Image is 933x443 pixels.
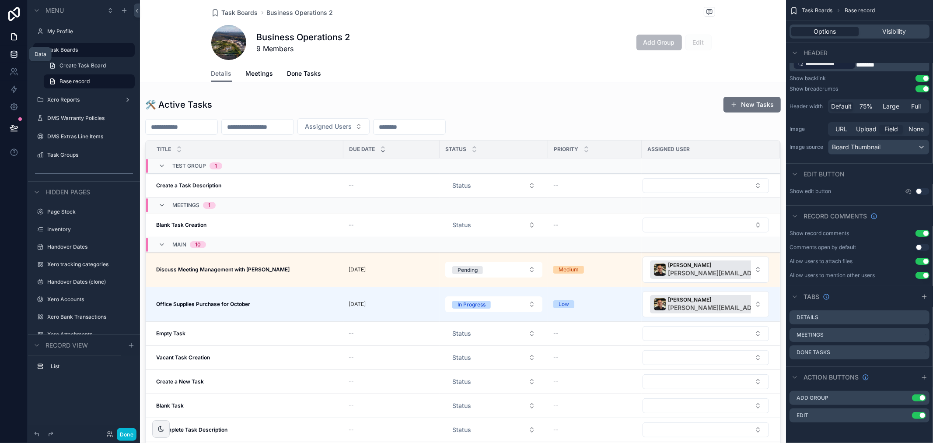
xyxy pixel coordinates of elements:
span: Task Boards [802,7,832,14]
span: Meetings [246,69,273,78]
label: Handover Dates [47,243,133,250]
span: Record view [45,341,88,350]
label: Show edit button [790,188,831,195]
label: Image source [790,144,825,151]
label: DMS Extras Line Items [47,133,133,140]
div: Allow users to attach files [790,258,853,265]
span: Meetings [172,202,199,209]
label: Image [790,126,825,133]
label: List [51,363,131,370]
label: Task Groups [47,151,133,158]
div: Show record comments [790,230,849,237]
div: 10 [195,241,201,248]
div: 1 [215,162,217,169]
span: Task Boards [222,8,258,17]
span: Edit button [804,170,845,179]
button: Board Thumbnail [828,140,930,155]
a: Base record [44,74,135,88]
div: Data [35,51,46,58]
label: Details [797,314,818,321]
span: Default [831,102,852,111]
span: Options [814,27,836,36]
label: Task Boards [47,46,129,53]
span: Header [804,49,828,57]
label: Xero Bank Transactions [47,313,133,320]
label: Header width [790,103,825,110]
span: Priority [554,146,578,153]
span: Tabs [804,292,819,301]
span: Field [884,125,898,134]
div: Comments open by default [790,244,856,251]
label: Inventory [47,226,133,233]
span: Base record [59,78,90,85]
span: 9 Members [257,43,350,54]
span: Test Group [172,162,206,169]
span: URL [835,125,847,134]
label: My Profile [47,28,133,35]
label: Xero Accounts [47,296,133,303]
div: Show backlink [790,75,826,82]
a: Done Tasks [287,66,321,83]
div: 1 [208,202,210,209]
span: Done Tasks [287,69,321,78]
div: scrollable content [28,355,140,382]
span: Full [912,102,921,111]
button: Done [117,428,136,441]
span: Assigned User [647,146,690,153]
label: Meetings [797,331,824,338]
span: 75% [860,102,873,111]
span: Status [445,146,466,153]
label: Handover Dates (clone) [47,278,133,285]
span: Create Task Board [59,62,106,69]
div: Show breadcrumbs [790,85,838,92]
span: None [909,125,924,134]
a: Task Boards [211,8,258,17]
span: Due Date [349,146,375,153]
a: Business Operations 2 [267,8,333,17]
span: Board Thumbnail [832,143,881,151]
span: Title [157,146,171,153]
span: Visibility [882,27,906,36]
span: Upload [856,125,877,134]
span: Action buttons [804,373,859,382]
span: Details [211,69,232,78]
label: Done Tasks [797,349,830,356]
label: Xero Reports [47,96,121,103]
span: Menu [45,6,64,15]
a: Meetings [246,66,273,83]
span: Record comments [804,212,867,221]
h1: Business Operations 2 [257,31,350,43]
label: Page Stock [47,208,133,215]
label: Xero tracking categories [47,261,133,268]
span: MAIN [172,241,186,248]
div: Allow users to mention other users [790,272,875,279]
label: DMS Warranty Policies [47,115,133,122]
span: Base record [845,7,875,14]
a: Create Task Board [44,59,135,73]
a: Details [211,66,232,82]
span: Large [883,102,900,111]
label: Xero Attachments [47,331,133,338]
span: Hidden pages [45,188,90,197]
div: scrollable content [790,55,930,71]
label: Add Group [797,394,828,401]
label: Edit [797,412,808,419]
